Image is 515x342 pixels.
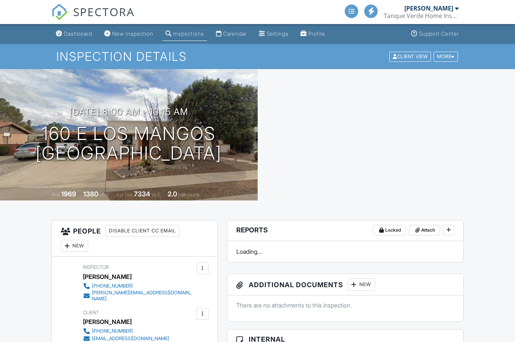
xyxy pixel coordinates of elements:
div: Client View [389,51,431,62]
a: [PHONE_NUMBER] [83,327,169,335]
div: 2.0 [168,190,177,198]
a: Profile [297,27,328,41]
div: Dashboard [64,30,92,37]
div: [PERSON_NAME][EMAIL_ADDRESS][DOMAIN_NAME] [92,290,195,302]
a: SPECTORA [51,10,135,26]
span: bathrooms [178,192,200,197]
a: Dashboard [53,27,95,41]
h3: Additional Documents [227,274,463,295]
span: SPECTORA [73,4,135,20]
a: Support Center [408,27,462,41]
div: New [61,240,88,252]
div: Support Center [419,30,459,37]
div: 1380 [83,190,98,198]
h1: Inspection Details [56,50,459,63]
div: Profile [308,30,325,37]
div: New [348,279,375,291]
div: 7334 [134,190,150,198]
div: [PERSON_NAME] [83,271,132,282]
span: sq.ft. [151,192,161,197]
a: Inspections [162,27,207,41]
span: Client [83,310,99,315]
div: [PHONE_NUMBER] [92,283,133,289]
span: Inspector [83,264,109,270]
img: The Best Home Inspection Software - Spectora [51,4,68,20]
div: [PHONE_NUMBER] [92,328,133,334]
p: There are no attachments to this inspection. [236,301,454,309]
div: Inspections [173,30,204,37]
div: Settings [267,30,288,37]
a: Client View [389,53,433,59]
h1: 160 E Los Mangos [GEOGRAPHIC_DATA] [36,124,222,164]
span: sq. ft. [99,192,110,197]
a: Calendar [213,27,250,41]
div: New Inspection [112,30,153,37]
a: New Inspection [101,27,156,41]
a: [PERSON_NAME][EMAIL_ADDRESS][DOMAIN_NAME] [83,290,195,302]
h3: [DATE] 8:00 am - 10:15 am [69,107,188,117]
div: More [434,51,458,62]
div: Disable Client CC Email [105,225,179,237]
span: Lot Size [117,192,133,197]
div: Calendar [223,30,247,37]
a: Settings [256,27,291,41]
div: [PERSON_NAME] [404,5,453,12]
div: Tanque Verde Home Inspections LLC [384,12,459,20]
h3: People [52,220,218,257]
div: [PERSON_NAME] [83,316,132,327]
a: [PHONE_NUMBER] [83,282,195,290]
span: Built [52,192,60,197]
div: [EMAIL_ADDRESS][DOMAIN_NAME] [92,336,169,342]
div: 1969 [61,190,76,198]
